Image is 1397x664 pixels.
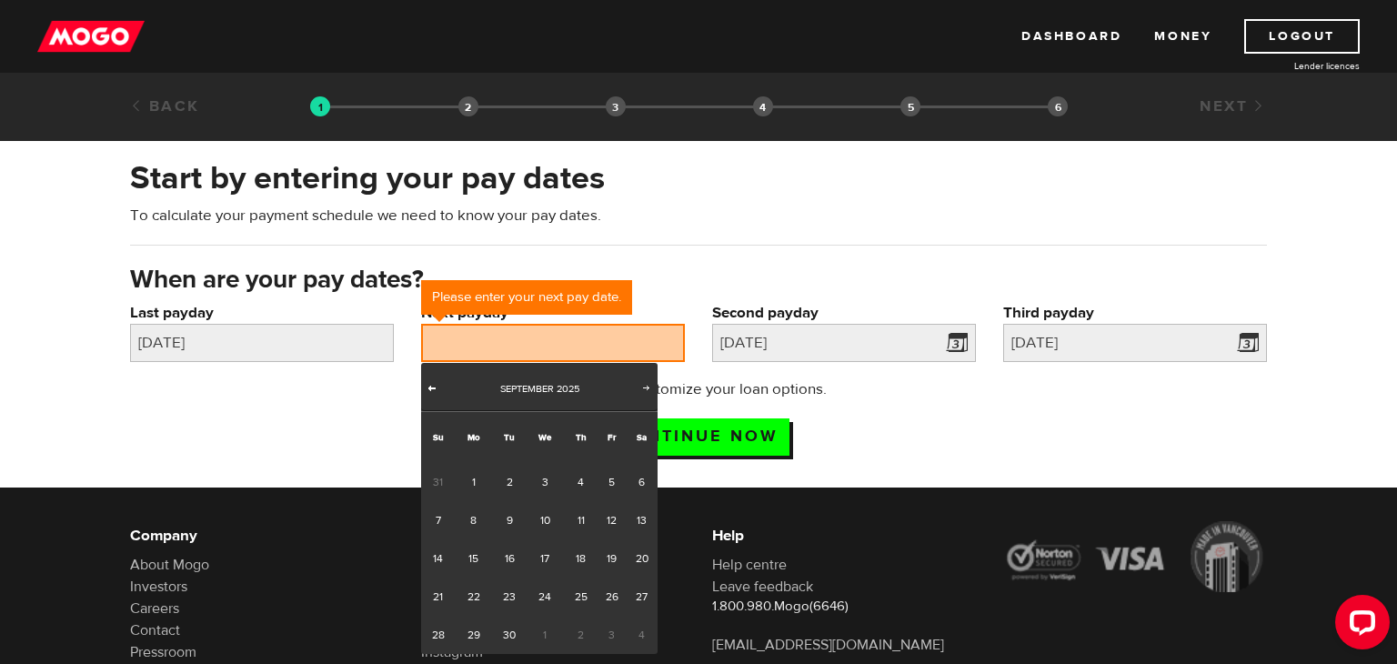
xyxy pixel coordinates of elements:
[712,636,944,654] a: [EMAIL_ADDRESS][DOMAIN_NAME]
[527,463,564,501] a: 3
[639,380,654,395] span: Next
[504,431,515,443] span: Tuesday
[130,578,187,596] a: Investors
[130,599,179,618] a: Careers
[130,302,394,324] label: Last payday
[455,463,492,501] a: 1
[1321,588,1397,664] iframe: LiveChat chat widget
[421,643,483,661] a: Instagram
[455,616,492,654] a: 29
[130,159,1267,197] h2: Start by entering your pay dates
[421,616,455,654] a: 28
[638,380,656,398] a: Next
[421,280,632,315] div: Please enter your next pay date.
[626,616,658,654] span: 4
[518,378,879,400] p: Next up: Customize your loan options.
[423,380,441,398] a: Prev
[492,539,526,578] a: 16
[1154,19,1211,54] a: Money
[1200,96,1267,116] a: Next
[538,431,551,443] span: Wednesday
[1003,521,1267,592] img: legal-icons-92a2ffecb4d32d839781d1b4e4802d7b.png
[598,463,626,501] a: 5
[564,616,598,654] span: 2
[130,205,1267,226] p: To calculate your payment schedule we need to know your pay dates.
[564,501,598,539] a: 11
[712,556,787,574] a: Help centre
[598,539,626,578] a: 19
[130,266,1267,295] h3: When are your pay dates?
[130,621,180,639] a: Contact
[626,539,658,578] a: 20
[130,643,196,661] a: Pressroom
[1021,19,1121,54] a: Dashboard
[712,598,976,616] p: 1.800.980.Mogo(6646)
[455,501,492,539] a: 8
[425,380,439,395] span: Prev
[130,556,209,574] a: About Mogo
[527,539,564,578] a: 17
[455,539,492,578] a: 15
[626,501,658,539] a: 13
[712,578,813,596] a: Leave feedback
[576,431,587,443] span: Thursday
[421,463,455,501] span: 31
[130,525,394,547] h6: Company
[564,539,598,578] a: 18
[598,616,626,654] span: 3
[608,431,616,443] span: Friday
[598,501,626,539] a: 12
[130,96,200,116] a: Back
[421,501,455,539] a: 7
[467,431,480,443] span: Monday
[598,578,626,616] a: 26
[421,578,455,616] a: 21
[626,578,658,616] a: 27
[712,525,976,547] h6: Help
[712,302,976,324] label: Second payday
[608,418,789,456] input: Continue now
[564,578,598,616] a: 25
[455,578,492,616] a: 22
[1223,59,1360,73] a: Lender licences
[527,578,564,616] a: 24
[310,96,330,116] img: transparent-188c492fd9eaac0f573672f40bb141c2.gif
[492,578,526,616] a: 23
[557,382,579,396] span: 2025
[1003,302,1267,324] label: Third payday
[527,501,564,539] a: 10
[433,431,444,443] span: Sunday
[492,463,526,501] a: 2
[492,501,526,539] a: 9
[421,539,455,578] a: 14
[637,431,647,443] span: Saturday
[564,463,598,501] a: 4
[37,19,145,54] img: mogo_logo-11ee424be714fa7cbb0f0f49df9e16ec.png
[1244,19,1360,54] a: Logout
[500,382,554,396] span: September
[492,616,526,654] a: 30
[626,463,658,501] a: 6
[527,616,564,654] span: 1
